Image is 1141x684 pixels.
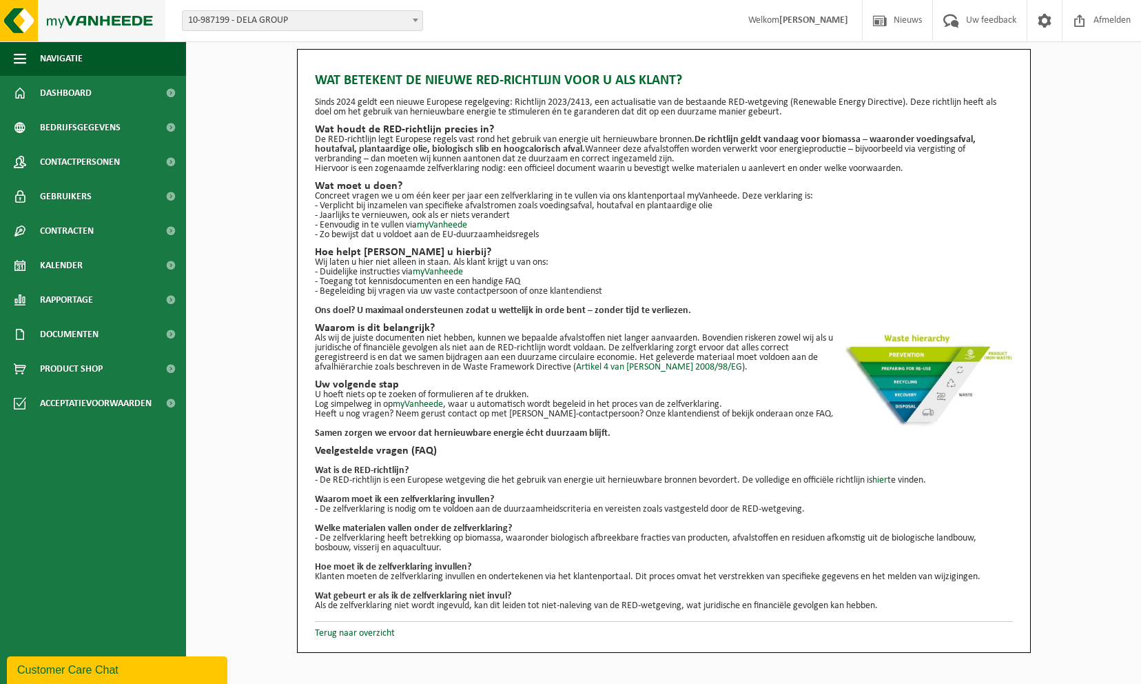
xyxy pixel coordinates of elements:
[576,362,742,372] a: Artikel 4 van [PERSON_NAME] 2008/98/EG
[779,15,848,26] strong: [PERSON_NAME]
[413,267,463,277] a: myVanheede
[417,220,467,230] a: myVanheede
[315,135,1013,164] p: De RED-richtlijn legt Europese regels vast rond het gebruik van energie uit hernieuwbare bronnen....
[315,591,511,601] b: Wat gebeurt er als ik de zelfverklaring niet invul?
[40,110,121,145] span: Bedrijfsgegevens
[315,505,1013,514] p: - De zelfverklaring is nodig om te voldoen aan de duurzaamheidscriteria en vereisten zoals vastge...
[393,399,443,410] a: myVanheede
[183,11,422,30] span: 10-987199 - DELA GROUP
[315,268,1013,277] p: - Duidelijke instructies via
[315,164,1013,174] p: Hiervoor is een zogenaamde zelfverklaring nodig: een officieel document waarin u bevestigt welke ...
[315,258,1013,268] p: Wij laten u hier niet alleen in staan. Als klant krijgt u van ons:
[315,221,1013,230] p: - Eenvoudig in te vullen via
[315,98,1013,117] p: Sinds 2024 geldt een nieuwe Europese regelgeving: Richtlijn 2023/2413, een actualisatie van de be...
[40,283,93,317] span: Rapportage
[315,230,1013,240] p: - Zo bewijst dat u voldoet aan de EU-duurzaamheidsregels
[315,181,1013,192] h2: Wat moet u doen?
[315,211,1013,221] p: - Jaarlijks te vernieuwen, ook als er niets verandert
[872,475,887,485] a: hier
[315,494,494,505] b: Waarom moet ik een zelfverklaring invullen?
[315,390,1013,410] p: U hoeft niets op te zoeken of formulieren af te drukken. Log simpelweg in op , waar u automatisch...
[315,379,1013,390] h2: Uw volgende stap
[315,277,1013,287] p: - Toegang tot kennisdocumenten en een handige FAQ
[40,41,83,76] span: Navigatie
[315,323,1013,334] h2: Waarom is dit belangrijk?
[315,628,395,638] a: Terug naar overzicht
[315,445,1013,456] h2: Veelgestelde vragen (FAQ)
[40,248,83,283] span: Kalender
[315,410,1013,419] p: Heeft u nog vragen? Neem gerust contact op met [PERSON_NAME]-contactpersoon? Onze klantendienst o...
[315,334,1013,372] p: Als wij de juiste documenten niet hebben, kunnen we bepaalde afvalstoffen niet langer aanvaarden....
[315,201,1013,211] p: - Verplicht bij inzamelen van specifieke afvalstromen zoals voedingsafval, houtafval en plantaard...
[40,145,120,179] span: Contactpersonen
[40,214,94,248] span: Contracten
[315,562,471,572] b: Hoe moet ik de zelfverklaring invullen?
[7,654,230,684] iframe: chat widget
[40,386,152,421] span: Acceptatievoorwaarden
[315,70,682,91] span: Wat betekent de nieuwe RED-richtlijn voor u als klant?
[182,10,423,31] span: 10-987199 - DELA GROUP
[315,287,1013,296] p: - Begeleiding bij vragen via uw vaste contactpersoon of onze klantendienst
[40,352,103,386] span: Product Shop
[40,317,99,352] span: Documenten
[40,179,92,214] span: Gebruikers
[315,601,1013,611] p: Als de zelfverklaring niet wordt ingevuld, kan dit leiden tot niet-naleving van de RED-wetgeving,...
[315,534,1013,553] p: - De zelfverklaring heeft betrekking op biomassa, waaronder biologisch afbreekbare fracties van p...
[40,76,92,110] span: Dashboard
[315,134,976,154] strong: De richtlijn geldt vandaag voor biomassa – waaronder voedingsafval, houtafval, plantaardige olie,...
[315,124,1013,135] h2: Wat houdt de RED-richtlijn precies in?
[315,572,1013,582] p: Klanten moeten de zelfverklaring invullen en ondertekenen via het klantenportaal. Dit proces omva...
[315,523,512,534] b: Welke materialen vallen onder de zelfverklaring?
[315,465,409,476] b: Wat is de RED-richtlijn?
[315,192,1013,201] p: Concreet vragen we u om één keer per jaar een zelfverklaring in te vullen via ons klantenportaal ...
[315,476,1013,485] p: - De RED-richtlijn is een Europese wetgeving die het gebruik van energie uit hernieuwbare bronnen...
[315,428,610,439] b: Samen zorgen we ervoor dat hernieuwbare energie écht duurzaam blijft.
[315,305,691,316] strong: Ons doel? U maximaal ondersteunen zodat u wettelijk in orde bent – zonder tijd te verliezen.
[315,247,1013,258] h2: Hoe helpt [PERSON_NAME] u hierbij?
